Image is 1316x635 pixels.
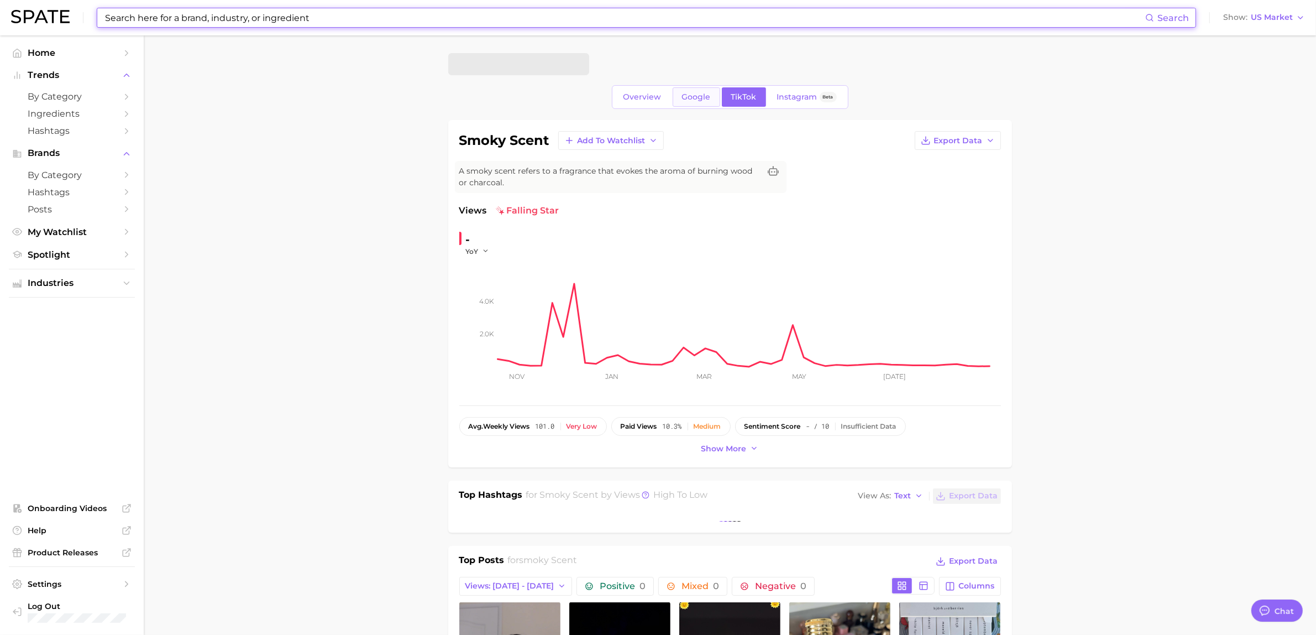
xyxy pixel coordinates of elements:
[939,577,1000,596] button: Columns
[539,490,599,500] span: smoky scent
[768,87,846,107] a: InstagramBeta
[1251,14,1293,20] span: US Market
[28,48,116,58] span: Home
[9,105,135,122] a: Ingredients
[519,555,577,565] span: smoky scent
[681,582,719,591] span: Mixed
[895,493,911,499] span: Text
[28,108,116,119] span: Ingredients
[682,92,711,102] span: Google
[792,372,806,381] tspan: May
[9,67,135,84] button: Trends
[9,44,135,61] a: Home
[959,581,995,591] span: Columns
[28,601,140,611] span: Log Out
[800,581,806,591] span: 0
[856,489,926,503] button: View AsText
[28,70,116,80] span: Trends
[459,488,523,504] h1: Top Hashtags
[934,136,983,145] span: Export Data
[755,582,806,591] span: Negative
[28,91,116,102] span: by Category
[466,247,490,256] button: YoY
[653,490,707,500] span: high to low
[883,372,906,381] tspan: [DATE]
[28,170,116,180] span: by Category
[469,423,530,430] span: weekly views
[744,423,801,430] span: sentiment score
[699,441,762,456] button: Show more
[9,88,135,105] a: by Category
[459,554,505,570] h1: Top Posts
[1157,13,1189,23] span: Search
[605,372,618,381] tspan: Jan
[9,544,135,561] a: Product Releases
[950,556,998,566] span: Export Data
[701,444,747,454] span: Show more
[28,187,116,197] span: Hashtags
[466,231,497,248] div: -
[9,246,135,263] a: Spotlight
[777,92,817,102] span: Instagram
[950,491,998,501] span: Export Data
[459,134,549,147] h1: smoky scent
[9,184,135,201] a: Hashtags
[9,122,135,139] a: Hashtags
[459,204,487,217] span: Views
[28,204,116,215] span: Posts
[9,500,135,517] a: Onboarding Videos
[9,598,135,627] a: Log out. Currently logged in with e-mail laura.epstein@givaudan.com.
[28,503,116,513] span: Onboarding Videos
[858,493,892,499] span: View As
[663,423,682,430] span: 10.3%
[28,148,116,158] span: Brands
[731,92,757,102] span: TikTok
[621,423,657,430] span: paid views
[104,8,1145,27] input: Search here for a brand, industry, or ingredient
[722,87,766,107] a: TikTok
[28,548,116,558] span: Product Releases
[673,87,720,107] a: Google
[11,10,70,23] img: SPATE
[600,582,646,591] span: Positive
[713,581,719,591] span: 0
[696,372,712,381] tspan: Mar
[526,488,707,504] h2: for by Views
[611,417,731,436] button: paid views10.3%Medium
[459,417,607,436] button: avg.weekly views101.0Very low
[735,417,906,436] button: sentiment score- / 10Insufficient Data
[480,330,494,338] tspan: 2.0k
[1220,11,1308,25] button: ShowUS Market
[479,297,494,305] tspan: 4.0k
[9,275,135,292] button: Industries
[28,525,116,535] span: Help
[9,576,135,592] a: Settings
[915,131,1001,150] button: Export Data
[9,522,135,539] a: Help
[466,247,479,256] span: YoY
[459,165,760,189] span: A smoky scent refers to a fragrance that evokes the aroma of burning wood or charcoal.
[9,223,135,241] a: My Watchlist
[567,423,597,430] div: Very low
[496,204,559,217] span: falling star
[28,126,116,136] span: Hashtags
[1223,14,1247,20] span: Show
[459,577,573,596] button: Views: [DATE] - [DATE]
[823,92,833,102] span: Beta
[496,206,505,215] img: falling star
[806,423,830,430] span: - / 10
[28,278,116,288] span: Industries
[841,423,896,430] div: Insufficient Data
[639,581,646,591] span: 0
[465,581,554,591] span: Views: [DATE] - [DATE]
[9,145,135,162] button: Brands
[558,131,664,150] button: Add to Watchlist
[28,227,116,237] span: My Watchlist
[694,423,721,430] div: Medium
[9,166,135,184] a: by Category
[933,554,1000,569] button: Export Data
[28,579,116,589] span: Settings
[469,422,484,430] abbr: average
[933,488,1000,504] button: Export Data
[536,423,555,430] span: 101.0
